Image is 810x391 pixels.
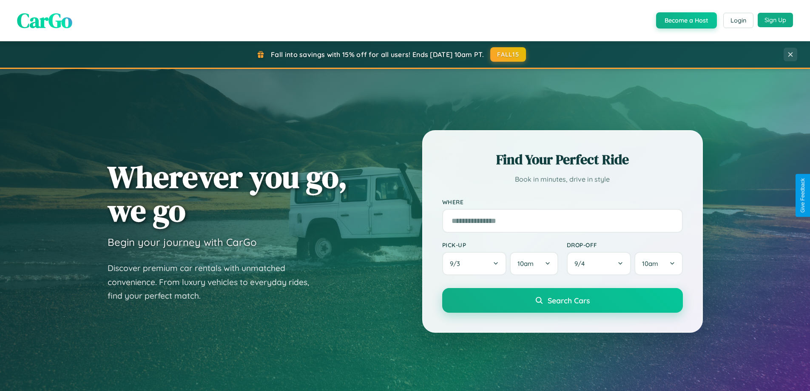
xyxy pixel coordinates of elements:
button: 10am [510,252,558,275]
button: 10am [634,252,682,275]
button: Become a Host [656,12,717,29]
h3: Begin your journey with CarGo [108,236,257,248]
button: Sign Up [758,13,793,27]
span: 10am [642,260,658,268]
span: 9 / 3 [450,260,464,268]
p: Book in minutes, drive in style [442,173,683,186]
h2: Find Your Perfect Ride [442,150,683,169]
button: Search Cars [442,288,683,313]
label: Where [442,198,683,205]
button: 9/3 [442,252,507,275]
span: 9 / 4 [574,260,589,268]
button: FALL15 [490,47,526,62]
p: Discover premium car rentals with unmatched convenience. From luxury vehicles to everyday rides, ... [108,261,320,303]
button: Login [723,13,753,28]
label: Pick-up [442,241,558,248]
button: 9/4 [567,252,631,275]
span: CarGo [17,6,72,34]
span: Fall into savings with 15% off for all users! Ends [DATE] 10am PT. [271,50,484,59]
div: Give Feedback [800,178,806,213]
h1: Wherever you go, we go [108,160,347,227]
label: Drop-off [567,241,683,248]
span: 10am [517,260,534,268]
span: Search Cars [548,296,590,305]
